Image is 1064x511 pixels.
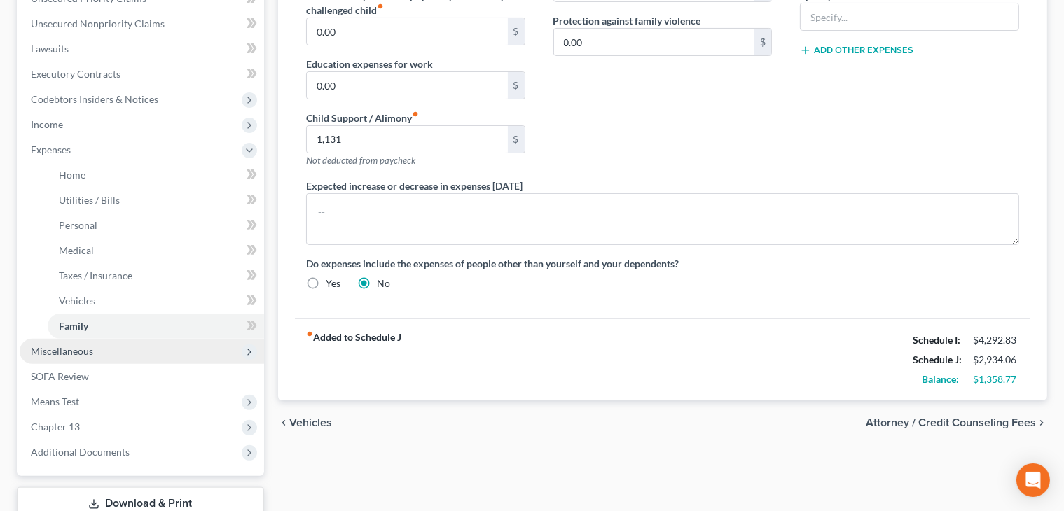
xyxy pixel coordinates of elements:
span: Vehicles [289,417,332,428]
span: Unsecured Nonpriority Claims [31,17,165,29]
a: Executory Contracts [20,62,264,87]
div: $ [508,18,525,45]
i: chevron_left [278,417,289,428]
div: $ [754,29,771,55]
div: $ [508,72,525,99]
div: $4,292.83 [973,333,1019,347]
i: fiber_manual_record [412,111,419,118]
input: Specify... [801,3,1018,30]
span: Means Test [31,395,79,407]
label: Expected increase or decrease in expenses [DATE] [306,178,523,193]
span: Codebtors Insiders & Notices [31,93,158,105]
a: Vehicles [48,288,264,314]
button: Attorney / Credit Counseling Fees chevron_right [866,417,1047,428]
span: Family [59,320,88,332]
a: Taxes / Insurance [48,263,264,288]
button: Add Other Expenses [800,45,913,56]
a: Medical [48,238,264,263]
label: Education expenses for work [306,57,433,71]
span: Utilities / Bills [59,194,120,206]
span: Not deducted from paycheck [306,155,415,166]
strong: Balance: [922,373,959,385]
strong: Schedule I: [913,334,960,346]
div: $ [508,126,525,153]
label: Child Support / Alimony [306,111,419,125]
div: Open Intercom Messenger [1016,463,1050,497]
a: Utilities / Bills [48,188,264,213]
div: $2,934.06 [973,353,1019,367]
strong: Schedule J: [913,353,962,365]
span: Expenses [31,143,71,155]
label: Yes [326,276,340,290]
a: Unsecured Nonpriority Claims [20,11,264,36]
span: Executory Contracts [31,68,120,80]
button: chevron_left Vehicles [278,417,332,428]
div: $1,358.77 [973,372,1019,386]
span: Income [31,118,63,130]
input: -- [307,72,508,99]
span: Personal [59,219,97,231]
a: SOFA Review [20,364,264,389]
label: No [377,276,390,290]
span: SOFA Review [31,370,89,382]
span: Additional Documents [31,446,130,458]
i: chevron_right [1036,417,1047,428]
input: -- [307,18,508,45]
span: Medical [59,244,94,256]
span: Vehicles [59,295,95,307]
input: -- [554,29,755,55]
a: Lawsuits [20,36,264,62]
label: Protection against family violence [553,13,701,28]
a: Home [48,162,264,188]
span: Chapter 13 [31,421,80,433]
i: fiber_manual_record [306,330,313,337]
input: -- [307,126,508,153]
label: Do expenses include the expenses of people other than yourself and your dependents? [306,256,1019,271]
span: Taxes / Insurance [59,269,132,281]
a: Personal [48,213,264,238]
span: Attorney / Credit Counseling Fees [866,417,1036,428]
strong: Added to Schedule J [306,330,401,389]
span: Home [59,169,85,181]
i: fiber_manual_record [377,3,384,10]
span: Lawsuits [31,43,69,55]
span: Miscellaneous [31,345,93,357]
a: Family [48,314,264,339]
